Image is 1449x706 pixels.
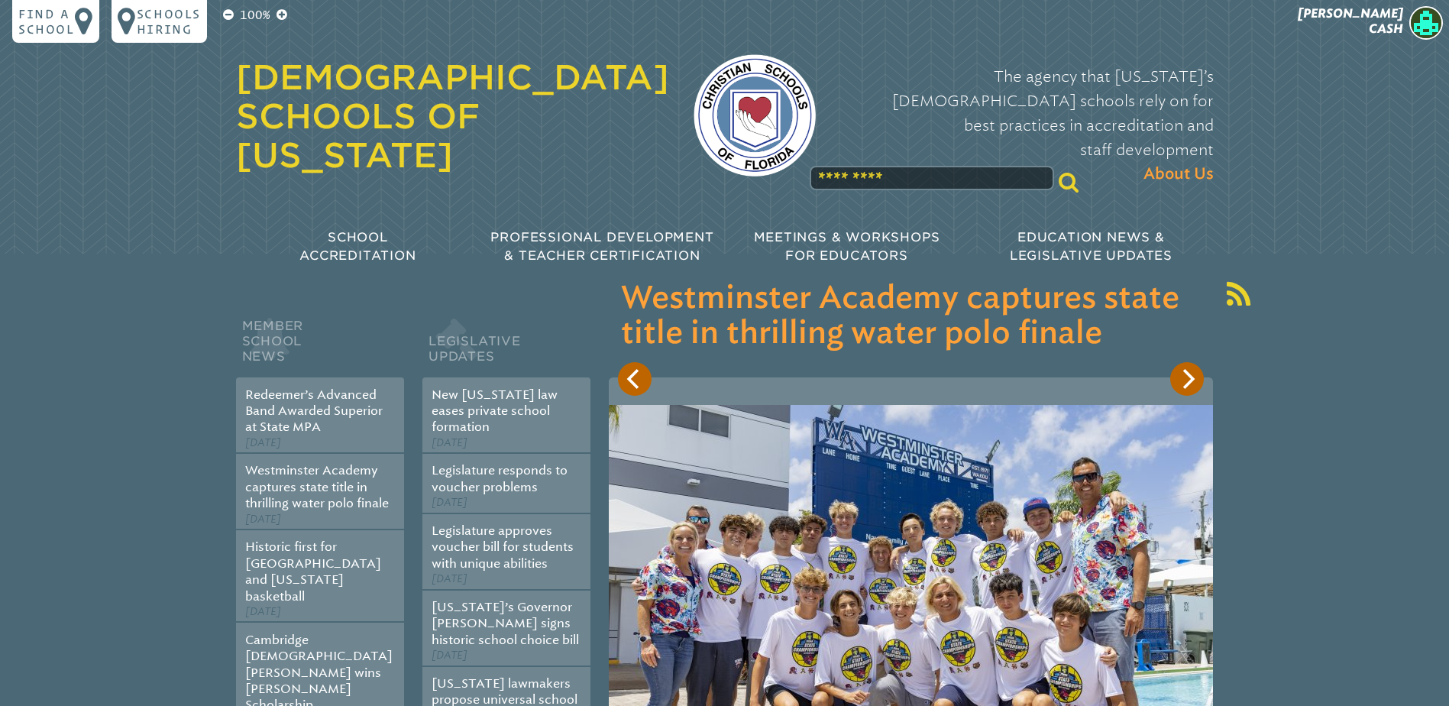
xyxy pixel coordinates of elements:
[432,649,467,662] span: [DATE]
[432,572,467,585] span: [DATE]
[245,436,281,449] span: [DATE]
[245,539,381,603] a: Historic first for [GEOGRAPHIC_DATA] and [US_STATE] basketball
[245,513,281,526] span: [DATE]
[694,54,816,176] img: csf-logo-web-colors.png
[137,6,201,37] p: Schools Hiring
[754,230,940,263] span: Meetings & Workshops for Educators
[245,605,281,618] span: [DATE]
[237,6,273,24] p: 100%
[621,281,1201,351] h3: Westminster Academy captures state title in thrilling water polo finale
[432,463,568,494] a: Legislature responds to voucher problems
[618,362,652,396] button: Previous
[1409,6,1443,40] img: 3a5a4c69aba322cd467db80f49d1d6d8
[432,523,574,571] a: Legislature approves voucher bill for students with unique abilities
[18,6,75,37] p: Find a school
[840,64,1214,186] p: The agency that [US_STATE]’s [DEMOGRAPHIC_DATA] schools rely on for best practices in accreditati...
[1010,230,1172,263] span: Education News & Legislative Updates
[299,230,416,263] span: School Accreditation
[236,57,669,175] a: [DEMOGRAPHIC_DATA] Schools of [US_STATE]
[245,463,389,510] a: Westminster Academy captures state title in thrilling water polo finale
[1143,162,1214,186] span: About Us
[432,600,579,647] a: [US_STATE]’s Governor [PERSON_NAME] signs historic school choice bill
[432,496,467,509] span: [DATE]
[422,315,590,377] h2: Legislative Updates
[432,436,467,449] span: [DATE]
[1298,6,1403,36] span: [PERSON_NAME] Cash
[432,387,558,435] a: New [US_STATE] law eases private school formation
[1170,362,1204,396] button: Next
[245,387,383,435] a: Redeemer’s Advanced Band Awarded Superior at State MPA
[490,230,713,263] span: Professional Development & Teacher Certification
[236,315,404,377] h2: Member School News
